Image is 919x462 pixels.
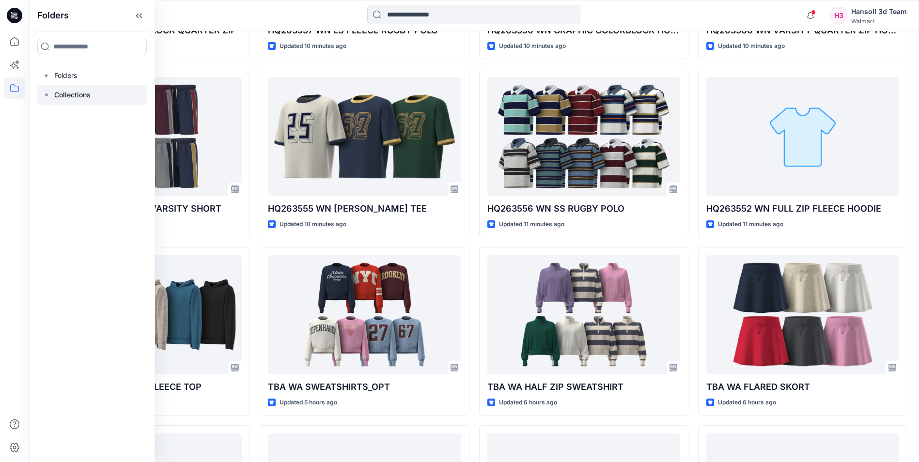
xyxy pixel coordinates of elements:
[487,255,680,374] a: TBA WA HALF ZIP SWEATSHIRT
[499,41,566,51] p: Updated 10 minutes ago
[487,380,680,394] p: TBA WA HALF ZIP SWEATSHIRT
[280,219,346,230] p: Updated 10 minutes ago
[487,202,680,216] p: HQ263556 WN SS RUGBY POLO
[718,219,783,230] p: Updated 11 minutes ago
[268,380,461,394] p: TBA WA SWEATSHIRTS_OPT
[54,89,91,101] p: Collections
[851,17,907,25] div: Walmart
[268,77,461,196] a: HQ263555 WN SS RINGER TEE
[718,41,785,51] p: Updated 10 minutes ago
[706,202,899,216] p: HQ263552 WN FULL ZIP FLEECE HOODIE
[268,202,461,216] p: HQ263555 WN [PERSON_NAME] TEE
[280,41,346,51] p: Updated 10 minutes ago
[487,77,680,196] a: HQ263556 WN SS RUGBY POLO
[268,255,461,374] a: TBA WA SWEATSHIRTS_OPT
[499,219,564,230] p: Updated 11 minutes ago
[706,77,899,196] a: HQ263552 WN FULL ZIP FLEECE HOODIE
[706,255,899,374] a: TBA WA FLARED SKORT
[830,7,847,24] div: H3
[851,6,907,17] div: Hansoll 3d Team
[718,398,776,408] p: Updated 6 hours ago
[280,398,337,408] p: Updated 5 hours ago
[499,398,557,408] p: Updated 6 hours ago
[706,380,899,394] p: TBA WA FLARED SKORT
